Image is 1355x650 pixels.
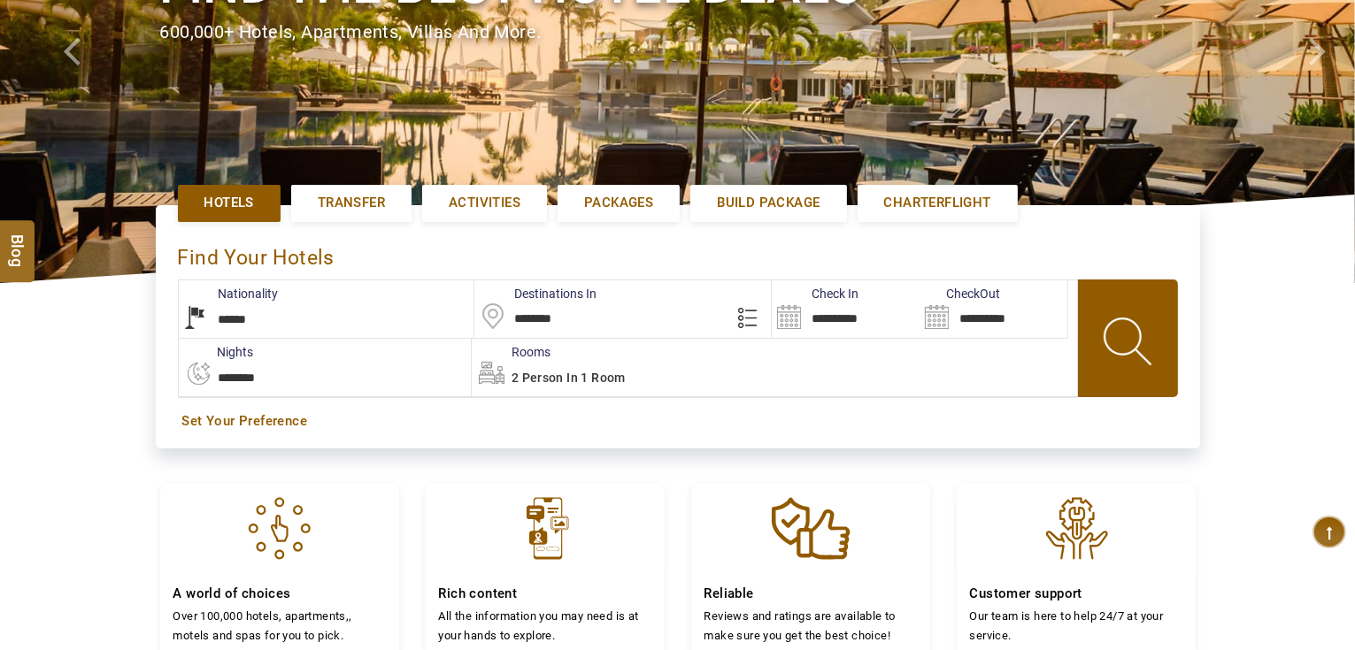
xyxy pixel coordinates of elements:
[173,607,386,645] p: Over 100,000 hotels, apartments,, motels and spas for you to pick.
[173,585,386,602] h4: A world of choices
[6,233,29,249] span: Blog
[717,194,820,212] span: Build Package
[512,371,626,385] span: 2 Person in 1 Room
[472,343,550,361] label: Rooms
[179,285,279,302] label: Nationality
[920,285,1000,302] label: CheckOut
[704,585,917,602] h4: Reliable
[204,194,254,212] span: Hotels
[858,185,1018,221] a: Charterflight
[690,185,846,221] a: Build Package
[439,585,651,602] h4: Rich content
[160,19,1196,45] div: 600,000+ hotels, apartments, villas and more.
[772,280,920,338] input: Search
[704,607,917,645] p: Reviews and ratings are available to make sure you get the best choice!
[449,194,520,212] span: Activities
[178,343,254,361] label: nights
[422,185,547,221] a: Activities
[970,585,1182,602] h4: Customer support
[558,185,680,221] a: Packages
[291,185,412,221] a: Transfer
[439,607,651,645] p: All the information you may need is at your hands to explore.
[884,194,991,212] span: Charterflight
[474,285,597,302] label: Destinations In
[318,194,385,212] span: Transfer
[182,412,1174,431] a: Set Your Preference
[920,280,1067,338] input: Search
[178,185,281,221] a: Hotels
[584,194,653,212] span: Packages
[970,607,1182,645] p: Our team is here to help 24/7 at your service.
[178,227,1178,279] div: Find Your Hotels
[772,285,858,302] label: Check In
